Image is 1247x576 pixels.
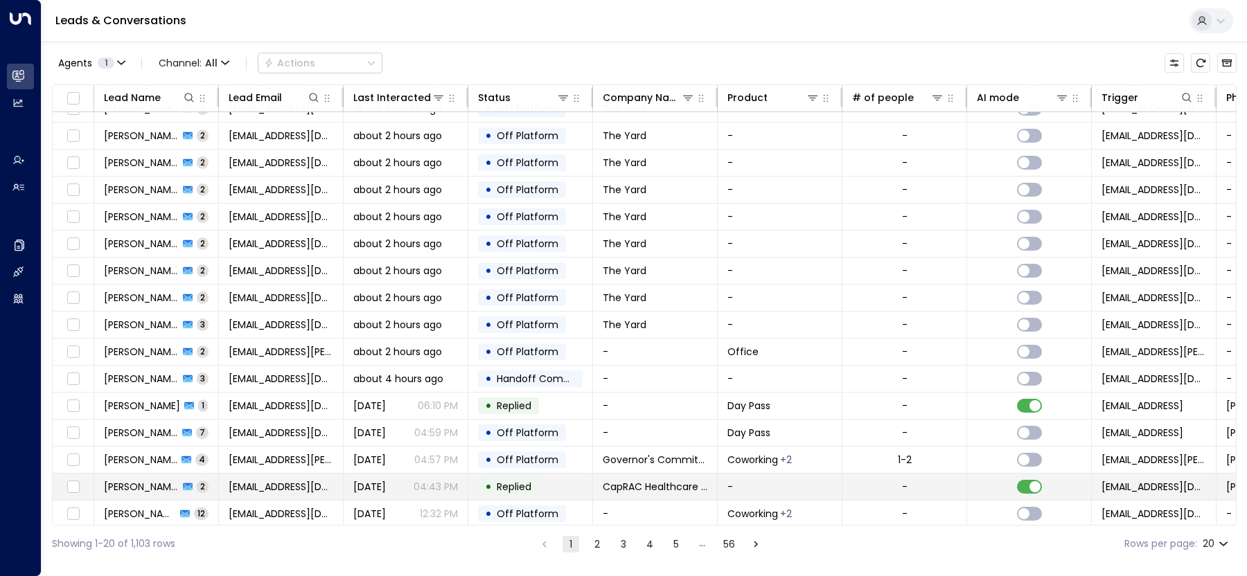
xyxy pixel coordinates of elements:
span: Yesterday [353,480,386,494]
span: help@flexspace.ai [1102,426,1183,440]
span: milly.roache@gcsanyc.org [229,453,333,467]
div: • [485,286,492,309]
td: - [593,393,718,419]
span: about 2 hours ago [353,318,442,332]
div: • [485,178,492,201]
span: about 2 hours ago [353,237,442,251]
button: Go to page 4 [642,536,658,552]
span: about 2 hours ago [353,129,442,143]
button: Go to page 3 [615,536,632,552]
span: Toggle select row [64,370,82,388]
span: hello@theyard.com [229,210,333,224]
td: - [718,150,842,176]
div: - [902,345,908,359]
td: - [593,339,718,365]
span: info@codebilla.com [1102,237,1206,251]
span: John Doe [104,183,179,197]
td: - [718,366,842,392]
div: - [902,210,908,224]
div: • [485,340,492,363]
span: jazmine@boneandvelvet.com [229,426,333,440]
div: AI mode [977,89,1069,106]
span: hello@theyard.com [229,318,333,332]
span: Off Platform [497,102,558,116]
span: Agents [58,58,92,68]
span: jessicalaurenstern@gmail.com [229,507,333,521]
span: Toggle select row [64,424,82,442]
span: 12 [194,507,209,519]
span: Jazmine Foxx [104,426,178,440]
span: Toggle select row [64,505,82,523]
div: Last Interacted [353,89,431,106]
span: Toggle select row [64,181,82,199]
span: The Yard [603,264,646,278]
span: info@schoolteller.ng [1102,183,1206,197]
span: 1 [98,57,114,69]
span: 2 [197,345,209,357]
span: JANISBROWN@wakemed.org [229,480,333,494]
button: Actions [258,53,382,73]
span: Yesterday [353,399,386,413]
span: michsindhu@gmail.com [229,372,333,386]
span: 2 [197,291,209,303]
div: 20 [1203,534,1231,554]
span: Toggle select row [64,316,82,334]
p: 04:43 PM [414,480,458,494]
span: Michelle Sindhunirmala [104,372,179,386]
span: Coworking [727,453,778,467]
span: The Yard [603,318,646,332]
span: Toggle select row [64,289,82,307]
div: Status [478,89,570,106]
div: Dedicated Desk,Office [780,453,792,467]
p: 06:10 PM [418,399,458,413]
div: # of people [852,89,914,106]
span: Yesterday [353,507,386,521]
span: mackie.owens@gmail.com [229,345,333,359]
span: John Doe [104,210,179,224]
span: Toggle select row [64,262,82,280]
span: Coworking [727,507,778,521]
span: Off Platform [497,183,558,197]
span: Nick Haynes [104,399,180,413]
div: • [485,205,492,228]
span: Channel: [153,53,235,73]
span: about 4 hours ago [353,372,443,386]
span: John Doe [104,264,179,278]
span: 2 [197,237,209,249]
span: The Yard [603,237,646,251]
button: Go to page 56 [720,536,738,552]
span: John Doe [104,156,179,170]
span: Governor's Committee on Scholastic Achievement [603,453,707,467]
div: • [485,421,492,444]
span: Handoff Completed [497,372,594,386]
span: hello@theyard.com [229,156,333,170]
div: Lead Email [229,89,321,106]
span: Day Pass [727,399,770,413]
span: 7 [196,426,209,438]
button: page 1 [563,536,579,552]
span: Yesterday [353,453,386,467]
span: 1 [198,399,208,411]
span: Off Platform [497,237,558,251]
span: about 2 hours ago [353,210,442,224]
div: - [902,480,908,494]
div: • [485,313,492,336]
div: • [485,448,492,471]
span: Toggle select row [64,397,82,415]
span: Toggle select all [64,90,82,107]
div: • [485,259,492,282]
span: Off Platform [497,345,558,359]
button: Go to page 2 [589,536,605,552]
td: - [718,231,842,257]
td: - [718,258,842,284]
div: … [694,536,711,552]
span: The Yard [603,156,646,170]
span: 2 [197,264,209,276]
span: theyard@nifty.com [1102,291,1206,305]
span: osbournely4912@fundacjawidzialnedzieci.org [1102,129,1206,143]
span: help@flexspace.ai [1102,399,1183,413]
span: 2 [197,210,209,222]
div: • [485,151,492,174]
span: Toggle select row [64,127,82,145]
button: Channel:All [153,53,235,73]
